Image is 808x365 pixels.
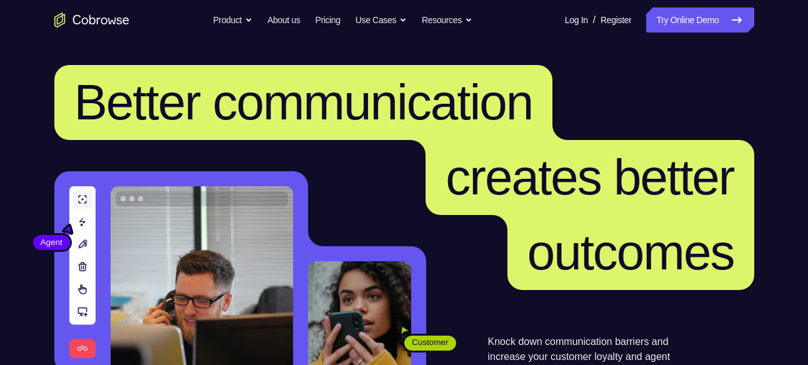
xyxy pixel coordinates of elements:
[267,7,300,32] a: About us
[593,12,596,27] span: /
[74,74,533,130] span: Better communication
[565,7,588,32] a: Log In
[601,7,631,32] a: Register
[315,7,340,32] a: Pricing
[527,224,734,280] span: outcomes
[54,12,129,27] a: Go to the home page
[646,7,754,32] a: Try Online Demo
[213,7,252,32] button: Product
[356,7,407,32] button: Use Cases
[422,7,472,32] button: Resources
[446,149,734,205] span: creates better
